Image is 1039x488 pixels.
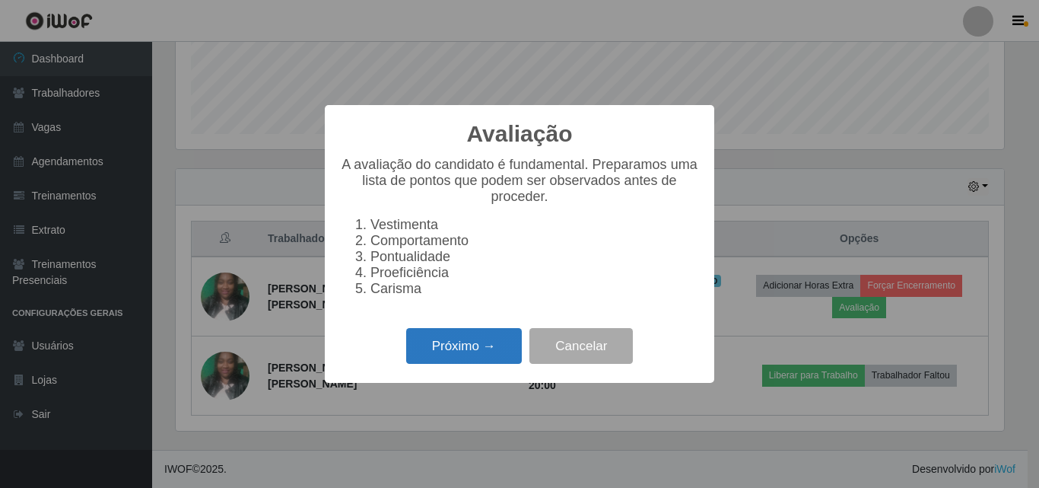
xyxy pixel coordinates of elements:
[370,281,699,297] li: Carisma
[370,233,699,249] li: Comportamento
[529,328,633,364] button: Cancelar
[467,120,573,148] h2: Avaliação
[340,157,699,205] p: A avaliação do candidato é fundamental. Preparamos uma lista de pontos que podem ser observados a...
[370,217,699,233] li: Vestimenta
[406,328,522,364] button: Próximo →
[370,249,699,265] li: Pontualidade
[370,265,699,281] li: Proeficiência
